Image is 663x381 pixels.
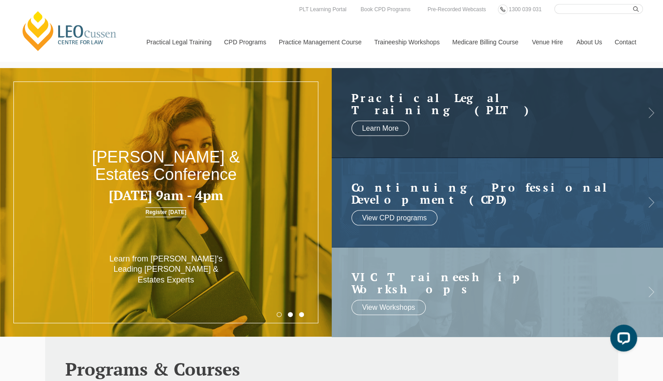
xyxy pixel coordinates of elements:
[358,4,412,14] a: Book CPD Programs
[66,148,265,184] h2: [PERSON_NAME] & Estates Conference
[368,23,445,61] a: Traineeship Workshops
[217,23,272,61] a: CPD Programs
[288,312,293,317] button: 2
[351,120,410,136] a: Learn More
[506,4,543,14] a: 1300 039 031
[145,207,186,217] a: Register [DATE]
[351,270,626,295] a: VIC Traineeship Workshops
[351,91,626,116] a: Practical LegalTraining (PLT)
[351,300,426,315] a: View Workshops
[569,23,608,61] a: About Us
[445,23,525,61] a: Medicare Billing Course
[603,321,641,359] iframe: LiveChat chat widget
[351,181,626,205] a: Continuing ProfessionalDevelopment (CPD)
[299,312,304,317] button: 3
[509,6,541,13] span: 1300 039 031
[351,91,626,116] h2: Practical Legal Training (PLT)
[65,359,598,379] h2: Programs & Courses
[608,23,643,61] a: Contact
[297,4,349,14] a: PLT Learning Portal
[66,188,265,203] h3: [DATE] 9am - 4pm
[272,23,368,61] a: Practice Management Course
[425,4,488,14] a: Pre-Recorded Webcasts
[20,10,119,52] a: [PERSON_NAME] Centre for Law
[140,23,218,61] a: Practical Legal Training
[99,254,232,285] p: Learn from [PERSON_NAME]’s Leading [PERSON_NAME] & Estates Experts
[351,210,438,225] a: View CPD programs
[525,23,569,61] a: Venue Hire
[351,181,626,205] h2: Continuing Professional Development (CPD)
[277,312,282,317] button: 1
